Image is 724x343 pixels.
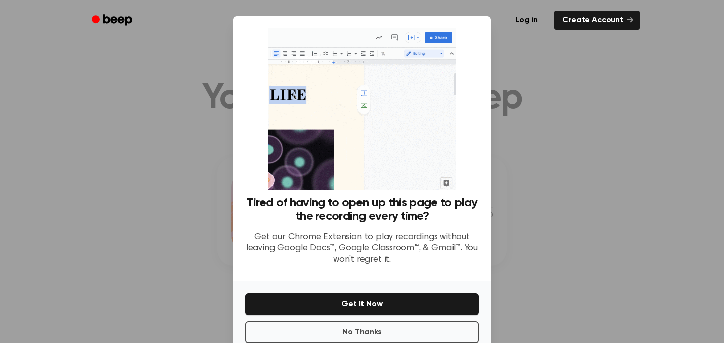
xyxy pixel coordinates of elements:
button: Get It Now [245,293,479,315]
img: Beep extension in action [268,28,455,190]
p: Get our Chrome Extension to play recordings without leaving Google Docs™, Google Classroom™, & Gm... [245,232,479,266]
a: Beep [84,11,141,30]
h3: Tired of having to open up this page to play the recording every time? [245,196,479,223]
a: Create Account [554,11,640,30]
a: Log in [505,9,548,32]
